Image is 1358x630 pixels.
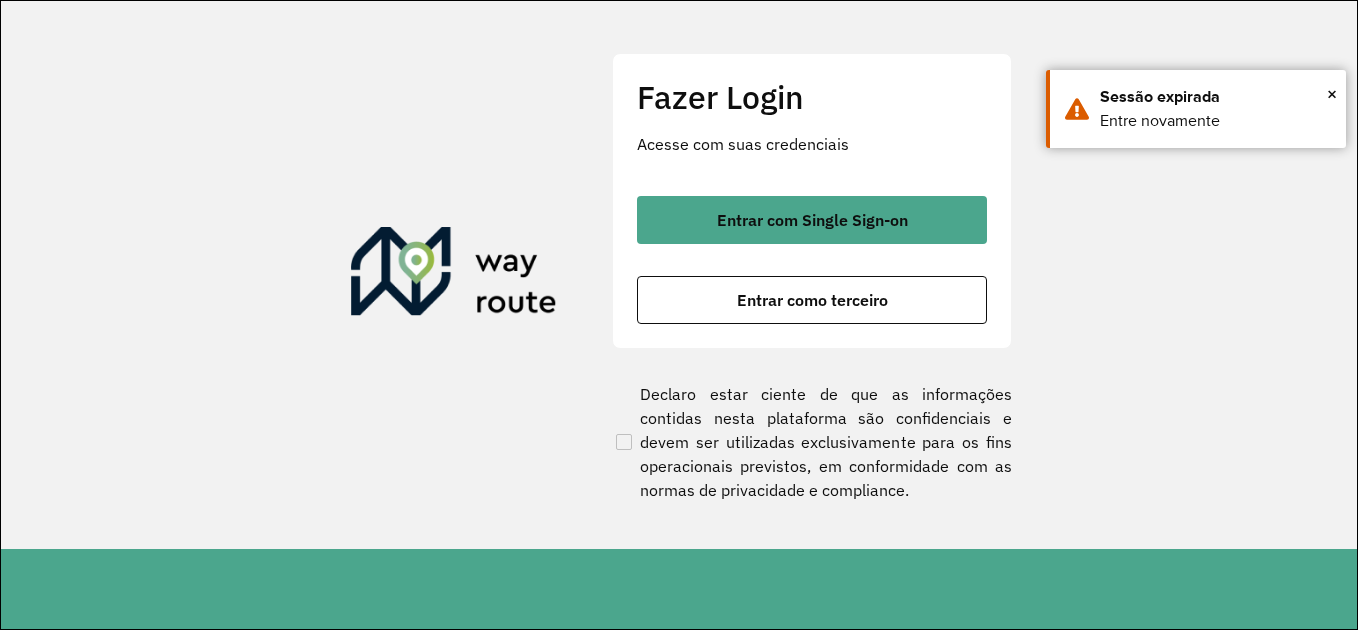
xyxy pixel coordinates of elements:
[1100,109,1331,133] div: Entre novamente
[637,78,987,116] h2: Fazer Login
[1327,79,1337,109] span: ×
[637,196,987,244] button: button
[637,132,987,156] p: Acesse com suas credenciais
[737,292,888,308] span: Entrar como terceiro
[351,227,557,323] img: Roteirizador AmbevTech
[717,212,908,228] span: Entrar com Single Sign-on
[612,382,1012,502] label: Declaro estar ciente de que as informações contidas nesta plataforma são confidenciais e devem se...
[1100,85,1331,109] div: Sessão expirada
[637,276,987,324] button: button
[1327,79,1337,109] button: Close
